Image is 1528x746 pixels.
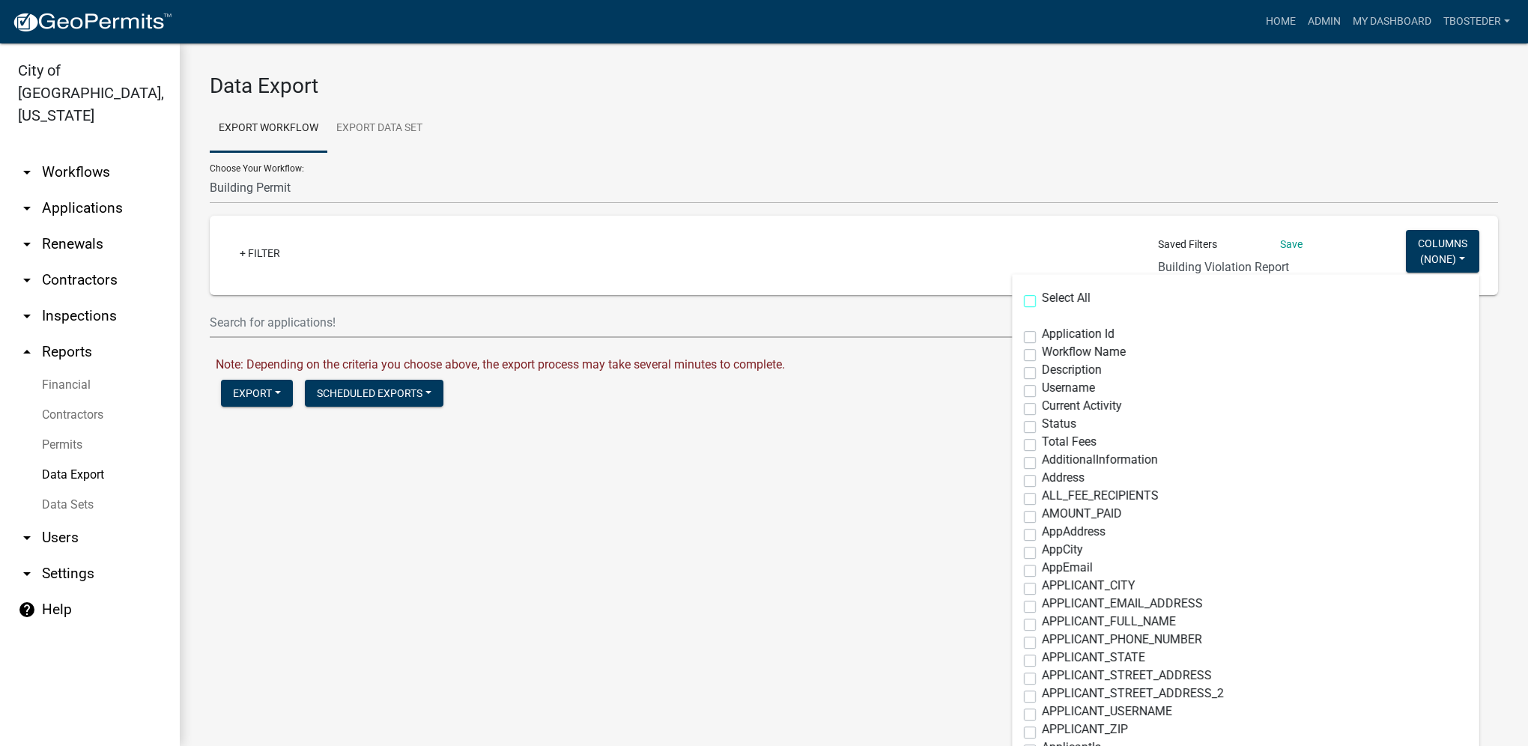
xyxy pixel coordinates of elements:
[1302,7,1347,36] a: Admin
[327,105,431,153] a: Export Data Set
[1042,380,1095,395] span: Username
[18,601,36,619] i: help
[1042,506,1122,521] span: AMOUNT_PAID
[1042,488,1159,503] span: ALL_FEE_RECIPIENTS
[1042,596,1203,610] span: APPLICANT_EMAIL_ADDRESS
[1042,560,1093,574] span: AppEmail
[1042,614,1176,628] span: APPLICANT_FULL_NAME
[18,343,36,361] i: arrow_drop_up
[1406,230,1479,273] button: Columns(none)
[210,73,1498,99] h3: Data Export
[1437,7,1516,36] a: tbosteder
[1042,524,1106,539] span: AppAddress
[18,307,36,325] i: arrow_drop_down
[210,105,327,153] a: Export Workflow
[1042,345,1126,359] span: Workflow Name
[18,163,36,181] i: arrow_drop_down
[1042,292,1091,304] label: Select All
[1042,434,1097,449] span: Total Fees
[1042,632,1202,646] span: APPLICANT_PHONE_NUMBER
[18,271,36,289] i: arrow_drop_down
[1042,398,1122,413] span: Current Activity
[228,240,292,267] a: + Filter
[1042,686,1224,700] span: APPLICANT_STREET_ADDRESS_2
[1042,542,1083,557] span: AppCity
[18,529,36,547] i: arrow_drop_down
[1042,327,1115,341] span: Application Id
[210,307,1279,338] input: Search for applications!
[1042,722,1128,736] span: APPLICANT_ZIP
[221,380,293,407] button: Export
[1158,237,1217,252] span: Saved Filters
[1042,416,1076,431] span: Status
[216,357,785,372] span: Note: Depending on the criteria you choose above, the export process may take several minutes to ...
[1042,578,1136,592] span: APPLICANT_CITY
[18,565,36,583] i: arrow_drop_down
[1042,650,1145,664] span: APPLICANT_STATE
[1042,668,1212,682] span: APPLICANT_STREET_ADDRESS
[1424,252,1452,264] span: none
[18,235,36,253] i: arrow_drop_down
[305,380,443,407] button: Scheduled Exports
[1280,238,1303,250] a: Save
[18,199,36,217] i: arrow_drop_down
[1260,7,1302,36] a: Home
[1042,470,1085,485] span: Address
[1042,363,1102,377] span: Description
[1042,452,1158,467] span: AdditionalInformation
[1042,704,1172,718] span: APPLICANT_USERNAME
[1347,7,1437,36] a: My Dashboard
